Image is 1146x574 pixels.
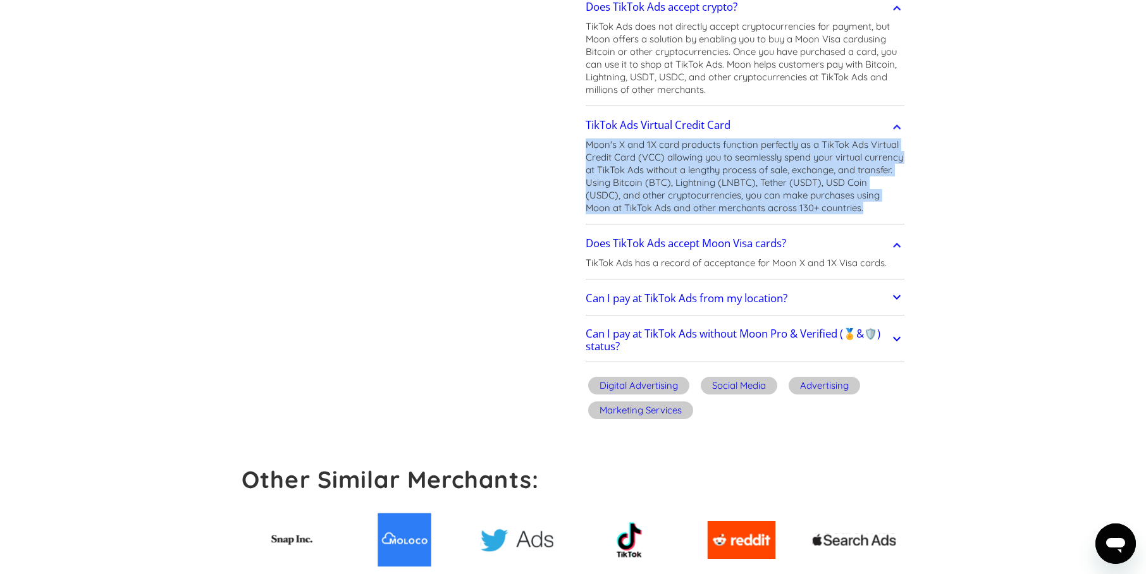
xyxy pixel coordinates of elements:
div: Marketing Services [600,404,682,417]
h2: TikTok Ads Virtual Credit Card [586,119,730,131]
p: TikTok Ads does not directly accept cryptocurrencies for payment, but Moon offers a solution by e... [586,20,904,96]
div: Digital Advertising [600,379,678,392]
a: Does TikTok Ads accept Moon Visa cards? [586,230,904,257]
iframe: Button to launch messaging window [1095,523,1136,564]
p: TikTok Ads has a record of acceptance for Moon X and 1X Visa cards. [586,257,887,269]
h2: Does TikTok Ads accept Moon Visa cards? [586,237,786,250]
strong: Other Similar Merchants: [242,465,539,494]
h2: Can I pay at TikTok Ads without Moon Pro & Verified (🏅&🛡️) status? [586,327,890,353]
a: TikTok Ads Virtual Credit Card [586,112,904,138]
a: Marketing Services [586,400,696,424]
h2: Does TikTok Ads accept crypto? [586,1,737,13]
a: Can I pay at TikTok Ads from my location? [586,286,904,312]
a: Can I pay at TikTok Ads without Moon Pro & Verified (🏅&🛡️) status? [586,322,904,359]
a: Social Media [698,375,780,400]
h2: Can I pay at TikTok Ads from my location? [586,292,787,305]
a: Digital Advertising [586,375,692,400]
div: Advertising [800,379,849,392]
a: Advertising [786,375,863,400]
div: Social Media [712,379,766,392]
p: Moon's X and 1X card products function perfectly as a TikTok Ads Virtual Credit Card (VCC) allowi... [586,138,904,214]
